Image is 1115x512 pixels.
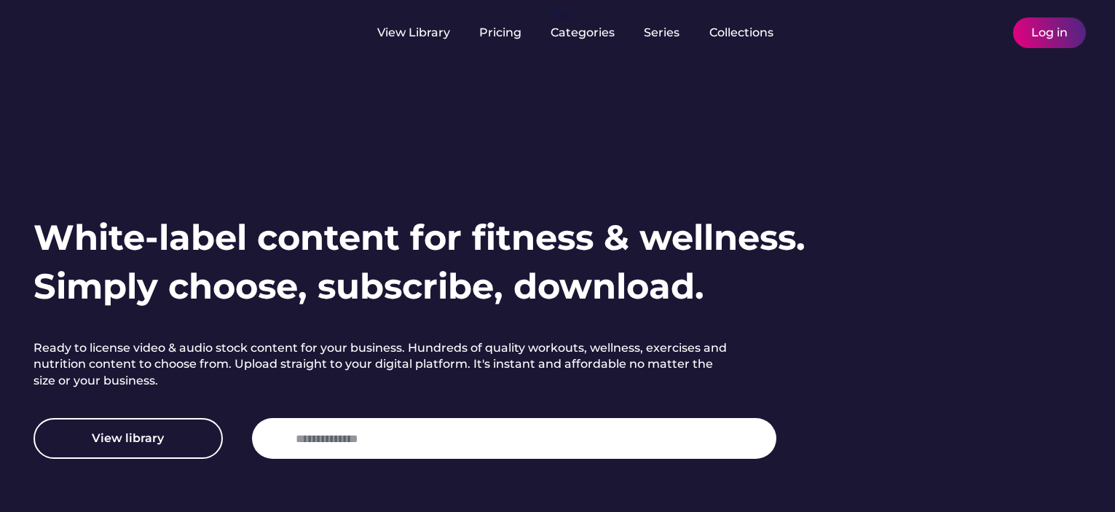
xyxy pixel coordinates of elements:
img: yH5BAEAAAAALAAAAAABAAEAAAIBRAA7 [956,24,974,42]
div: Pricing [479,25,521,41]
div: fvck [551,7,570,22]
div: Series [644,25,680,41]
img: yH5BAEAAAAALAAAAAABAAEAAAIBRAA7 [981,24,998,42]
img: yH5BAEAAAAALAAAAAABAAEAAAIBRAA7 [168,24,185,42]
button: View library [34,418,223,459]
h1: White-label content for fitness & wellness. Simply choose, subscribe, download. [34,213,805,311]
div: Categories [551,25,615,41]
img: yH5BAEAAAAALAAAAAABAAEAAAIBRAA7 [29,16,144,46]
h2: Ready to license video & audio stock content for your business. Hundreds of quality workouts, wel... [34,340,733,389]
div: View Library [377,25,450,41]
div: Log in [1031,25,1068,41]
div: Collections [709,25,773,41]
img: yH5BAEAAAAALAAAAAABAAEAAAIBRAA7 [267,430,284,447]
